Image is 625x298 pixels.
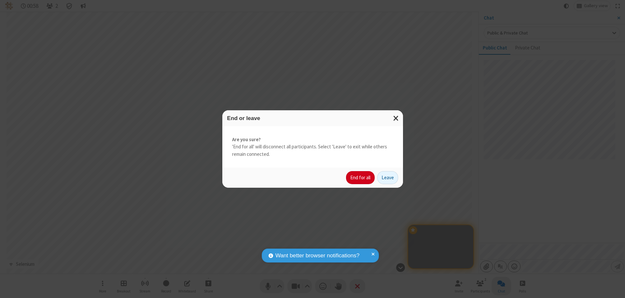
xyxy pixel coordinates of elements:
button: Close modal [389,110,403,126]
span: Want better browser notifications? [275,251,359,260]
button: Leave [377,171,398,184]
button: End for all [346,171,375,184]
h3: End or leave [227,115,398,121]
div: 'End for all' will disconnect all participants. Select 'Leave' to exit while others remain connec... [222,126,403,168]
strong: Are you sure? [232,136,393,143]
